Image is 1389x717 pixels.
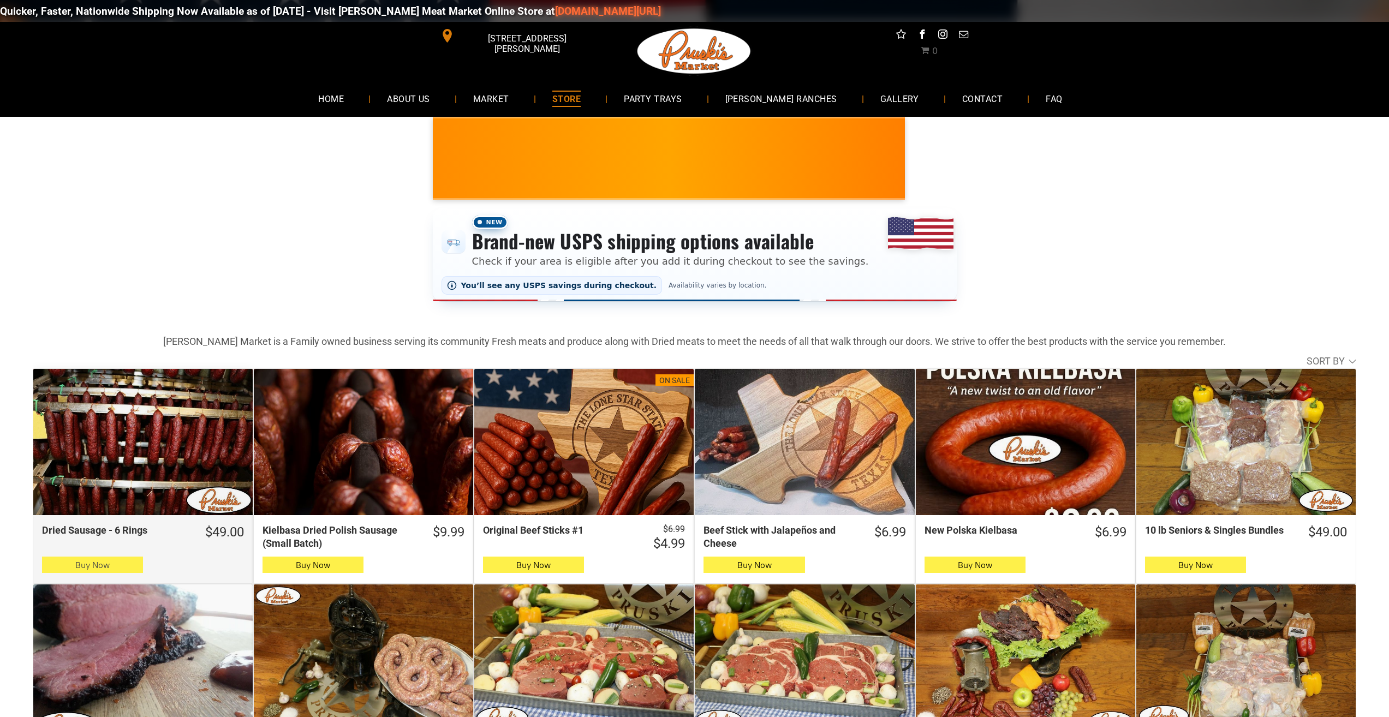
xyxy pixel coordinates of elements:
[205,524,244,541] div: $49.00
[607,84,698,113] a: PARTY TRAYS
[75,560,110,570] span: Buy Now
[536,84,597,113] a: STORE
[42,557,143,573] button: Buy Now
[472,229,869,253] h3: Brand-new USPS shipping options available
[915,27,929,44] a: facebook
[704,524,854,549] div: Beef Stick with Jalapeños and Cheese
[456,28,597,59] span: [STREET_ADDRESS][PERSON_NAME]
[457,84,526,113] a: MARKET
[874,524,906,541] div: $6.99
[889,166,1103,183] span: [PERSON_NAME] MARKET
[663,524,685,534] s: $6.99
[296,560,330,570] span: Buy Now
[935,27,950,44] a: instagram
[1029,84,1078,113] a: FAQ
[925,524,1075,536] div: New Polska Kielbasa
[737,560,772,570] span: Buy Now
[946,84,1019,113] a: CONTACT
[543,5,649,17] a: [DOMAIN_NAME][URL]
[956,27,970,44] a: email
[894,27,908,44] a: Social network
[33,524,253,541] a: $49.00Dried Sausage - 6 Rings
[1178,560,1213,570] span: Buy Now
[483,557,584,573] button: Buy Now
[1136,369,1356,515] a: 10 lb Seniors &amp; Singles Bundles
[263,524,413,549] div: Kielbasa Dried Polish Sausage (Small Batch)
[472,254,869,268] p: Check if your area is eligible after you add it during checkout to see the savings.
[42,524,185,536] div: Dried Sausage - 6 Rings
[33,369,253,515] a: Dried Sausage - 6 Rings
[474,369,694,515] a: On SaleOriginal Beef Sticks #1
[163,336,1226,347] strong: [PERSON_NAME] Market is a Family owned business serving its community Fresh meats and produce alo...
[263,557,363,573] button: Buy Now
[666,282,768,289] span: Availability varies by location.
[474,524,694,552] a: $6.99 $4.99Original Beef Sticks #1
[958,560,992,570] span: Buy Now
[433,27,600,44] a: [STREET_ADDRESS][PERSON_NAME]
[659,375,690,386] div: On Sale
[695,524,914,549] a: $6.99Beef Stick with Jalapeños and Cheese
[254,369,473,515] a: Kielbasa Dried Polish Sausage (Small Batch)
[709,84,854,113] a: [PERSON_NAME] RANCHES
[516,560,551,570] span: Buy Now
[925,557,1026,573] button: Buy Now
[1145,557,1246,573] button: Buy Now
[371,84,446,113] a: ABOUT US
[916,524,1135,541] a: $6.99New Polska Kielbasa
[932,46,938,56] span: 0
[864,84,935,113] a: GALLERY
[653,535,685,552] div: $4.99
[302,84,360,113] a: HOME
[433,524,464,541] div: $9.99
[1136,524,1356,541] a: $49.0010 lb Seniors & Singles Bundles
[254,524,473,549] a: $9.99Kielbasa Dried Polish Sausage (Small Batch)
[916,369,1135,515] a: New Polska Kielbasa
[461,281,657,290] span: You’ll see any USPS savings during checkout.
[1308,524,1347,541] div: $49.00
[433,208,957,301] div: Shipping options announcement
[1095,524,1126,541] div: $6.99
[695,369,914,515] a: Beef Stick with Jalapeños and Cheese
[1145,524,1288,536] div: 10 lb Seniors & Singles Bundles
[483,524,633,536] div: Original Beef Sticks #1
[472,216,508,229] span: New
[635,22,753,81] img: Pruski-s+Market+HQ+Logo2-1920w.png
[704,557,804,573] button: Buy Now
